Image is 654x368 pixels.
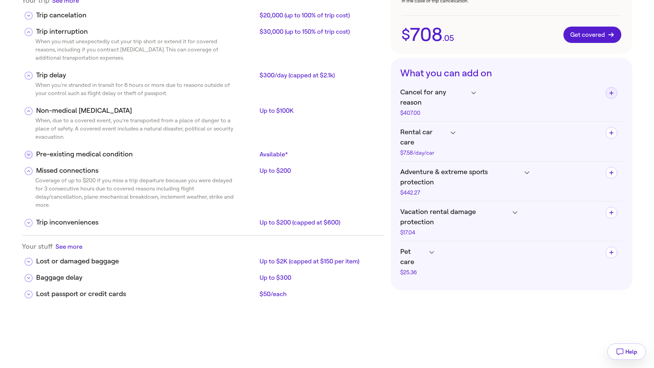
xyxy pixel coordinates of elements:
span: Rental car care [400,127,447,148]
div: Baggage delayUp to $300 [22,267,384,283]
button: See more [56,242,82,251]
div: Missed connectionsUp to $200 [22,177,384,212]
div: $407.00 [400,110,468,116]
div: Trip delay [36,70,257,80]
div: Your stuff [22,242,384,251]
span: Get covered [570,31,614,38]
span: Adventure & extreme sports protection [400,167,521,187]
span: Pet care [400,247,426,267]
h4: Vacation rental damage protection$17.04 [400,207,600,235]
div: When you’re stranded in transit for 6 hours or more due to reasons outside of your control such a... [22,81,239,100]
div: $17.04 [400,230,509,235]
button: Add Cancel for any reason [606,87,617,99]
div: Lost or damaged baggageUp to $2K (capped at $150 per item) [22,251,384,267]
div: Up to $200 (capped at $600) [260,218,378,227]
div: Missed connections [36,166,257,176]
span: 708 [410,26,442,44]
div: Lost or damaged baggage [36,256,257,266]
span: Vacation rental damage protection [400,207,509,227]
div: Up to $100K [260,107,378,115]
div: $300/day (capped at $2.1k) [260,71,378,79]
div: Trip cancelation [36,10,257,20]
div: Trip inconveniencesUp to $200 (capped at $600) [22,212,384,228]
h4: Rental car care$7.58/day/car [400,127,592,156]
button: Add Pet care [606,247,617,258]
span: /day/car [413,150,434,156]
span: Help [625,349,637,355]
div: Non-medical [MEDICAL_DATA]Up to $100K [22,100,384,117]
div: Baggage delay [36,273,257,283]
div: $442.27 [400,190,521,196]
button: Get covered [563,27,621,43]
div: Available* [260,150,378,158]
h3: What you can add on [400,67,623,79]
div: Trip interruption [36,27,257,37]
button: Help [607,343,646,360]
div: When you must unexpectedly cut your trip short or extend it for covered reasons, including if you... [22,37,239,65]
h4: Cancel for any reason$407.00 [400,87,600,116]
div: Up to $300 [260,274,378,282]
div: Trip delay$300/day (capped at $2.1k) [22,65,384,81]
div: Up to $2K (capped at $150 per item) [260,257,378,265]
div: Lost passport or credit cards$50/each [22,283,384,300]
div: When, due to a covered event, you’re transported from a place of danger to a place of safety. A c... [22,117,239,144]
div: Trip interruption$30,000 (up to 150% of trip cost) [22,21,384,37]
h4: Pet care$25.36 [400,247,600,275]
button: Add Rental car care [606,127,617,139]
div: $25.36 [400,270,426,275]
h4: Adventure & extreme sports protection$442.27 [400,167,600,196]
span: 05 [444,34,454,42]
span: Cancel for any reason [400,87,468,108]
div: Pre-existing medical condition [36,149,257,159]
div: Trip inconveniences [36,217,257,228]
div: Trip cancelation$20,000 (up to 100% of trip cost) [22,5,384,21]
div: Non-medical [MEDICAL_DATA] [36,106,257,116]
div: Lost passport or credit cards [36,289,257,299]
div: $20,000 (up to 100% of trip cost) [260,11,378,19]
div: Coverage of up to $200 if you miss a trip departure because you were delayed for 3 consecutive ho... [22,177,239,212]
button: Add Adventure & extreme sports protection [606,167,617,179]
button: Add Vacation rental damage protection [606,207,617,218]
div: $30,000 (up to 150% of trip cost) [260,28,378,36]
div: $50/each [260,290,378,298]
span: . [442,34,444,42]
div: Non-medical [MEDICAL_DATA]Up to $100K [22,117,384,144]
div: $7.58 [400,150,447,156]
div: Missed connectionsUp to $200 [22,160,384,177]
div: Pre-existing medical conditionAvailable* [22,144,384,160]
div: Up to $200 [260,167,378,175]
span: $ [402,28,410,42]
